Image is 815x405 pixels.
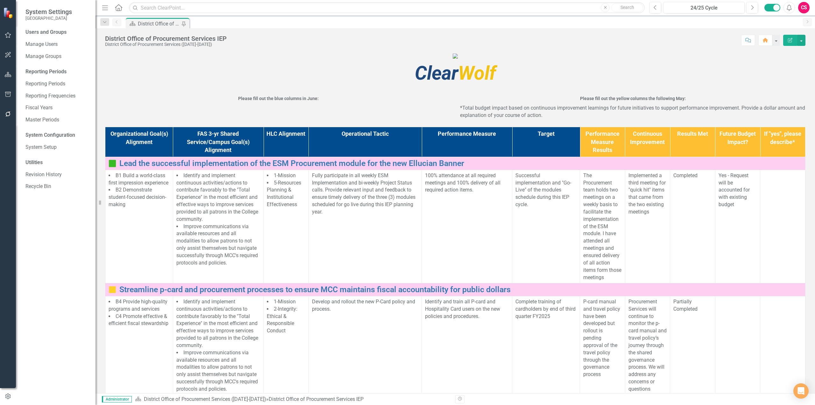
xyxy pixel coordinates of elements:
td: Double-Click to Edit [715,170,760,283]
p: Identify and train all P-card and Hospitality Card users on the new policies and procedures. [425,298,509,320]
input: Search ClearPoint... [129,2,645,13]
p: Implemented a third meeting for "quick hit" items that came from the two existing meetings [628,172,667,216]
a: Recycle Bin [25,183,89,190]
td: Double-Click to Edit [625,170,670,283]
p: Develop and rollout the new P-Card policy and process. [312,298,418,313]
span: B4 Provide high-quality programs and services [109,299,167,312]
div: » [135,396,450,403]
td: Double-Click to Edit [173,170,263,283]
span: 1-Mission [274,172,296,178]
span: Search [620,5,634,10]
div: Users and Groups [25,29,89,36]
td: Double-Click to Edit Right Click for Context Menu [105,283,805,296]
span: 2-Integrity: Ethical & Responsible Conduct [267,306,297,334]
span: C4 Promote effective & efficient fiscal stewardship [109,313,168,327]
div: District Office of Procurement Services IEP [138,20,180,28]
span: Yes - Request will be accounted for with existing budget [719,172,750,207]
img: mcc%20high%20quality%20v4.png [453,54,458,59]
span: System Settings [25,8,72,16]
span: B1 Build a world-class first impression experience [109,172,168,186]
a: Lead the successful implementation of the ESM Procurement module for the new Ellucian Banner [119,159,802,168]
div: 24/25 Cycle [665,4,742,12]
img: Completed [109,160,116,167]
td: Double-Click to Edit Right Click for Context Menu [105,157,805,170]
a: System Setup [25,144,89,151]
p: P-card manual and travel policy have been developed but rollout is pending approval of the travel... [583,298,622,378]
a: Streamline p-card and procurement processes to ensure MCC maintains fiscal accountability for pub... [119,285,802,294]
img: ClearPoint Strategy [3,7,14,18]
span: Improve communications via available resources and all modalities to allow patrons to not only as... [176,350,258,392]
span: Identify and implement continuous activities/actions to contribute favorably to the "Total Experi... [176,299,258,348]
button: 24/25 Cycle [663,2,745,13]
span: B2 Demonstrate student-focused decision-making [109,187,166,207]
div: District Office of Procurement Services IEP [269,396,364,402]
span: 1-Mission [274,299,296,305]
div: Utilities [25,159,89,166]
td: Double-Click to Edit [512,170,580,283]
a: District Office of Procurement Services ([DATE]-[DATE]) [144,396,266,402]
button: CS [798,2,810,13]
span: Clear [415,62,458,84]
span: 5-Resources Planning & Institutional Effectiveness [267,180,301,208]
div: System Configuration [25,132,89,139]
span: Administrator [102,396,132,402]
div: District Office of Procurement Services ([DATE]-[DATE]) [105,42,227,47]
td: Double-Click to Edit [264,170,309,283]
div: Open Intercom Messenger [793,383,809,399]
button: Search [611,3,643,12]
img: Partially Completed [109,286,116,293]
td: Double-Click to Edit [422,170,512,283]
p: 100% attendance at all required meetings and 100% delivery of all required action items. [425,172,509,194]
strong: Please fill out the blue columns in June: [238,96,319,101]
div: District Office of Procurement Services IEP [105,35,227,42]
a: Revision History [25,171,89,178]
a: Reporting Frequencies [25,92,89,100]
span: Wolf [415,62,496,84]
a: Manage Users [25,41,89,48]
small: [GEOGRAPHIC_DATA] [25,16,72,21]
td: Double-Click to Edit [308,170,422,283]
td: Double-Click to Edit [580,170,625,283]
a: Reporting Periods [25,80,89,88]
p: Successful implementation and "Go-Live" of the modules schedule during this IEP cycle. [515,172,577,208]
td: Double-Click to Edit [105,170,173,283]
td: Double-Click to Edit [760,170,805,283]
td: Double-Click to Edit [670,170,715,283]
a: Fiscal Years [25,104,89,112]
a: Master Periods [25,116,89,124]
strong: Please fill out the yellow columns the following May: [580,96,686,101]
p: *Total budget impact based on continuous improvement learnings for future initiatives to support ... [460,103,805,119]
span: Improve communications via available resources and all modalities to allow patrons to not only as... [176,223,258,266]
p: The Procurement team holds two meetings on a weekly basis to facilitate the implementation of the... [583,172,622,281]
span: Identify and implement continuous activities/actions to contribute favorably to the "Total Experi... [176,172,258,222]
p: Complete training of cardholders by end of third quarter FY2025 [515,298,577,320]
div: Reporting Periods [25,68,89,76]
span: Completed [673,172,698,178]
span: Partially Completed [673,299,698,312]
a: Manage Groups [25,53,89,60]
p: Fully participate in all weekly ESM Implementation and bi-weekly Project Status calls. Provide re... [312,172,418,216]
